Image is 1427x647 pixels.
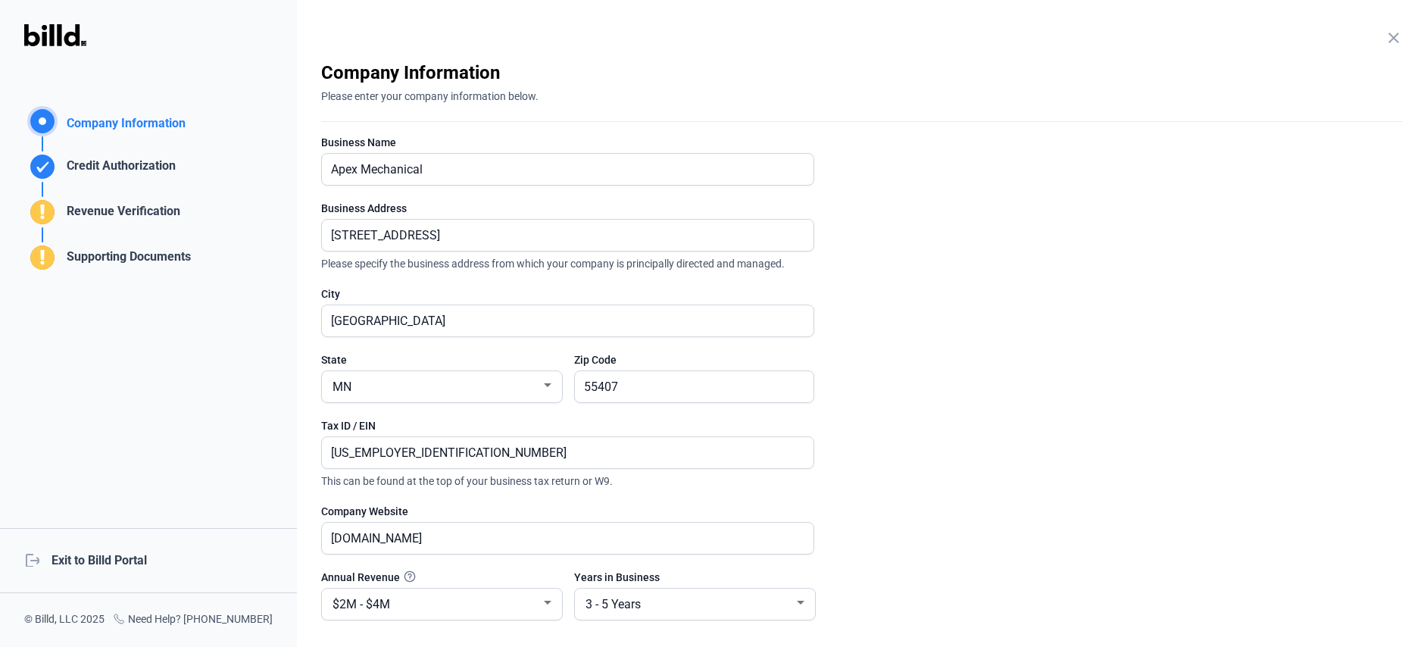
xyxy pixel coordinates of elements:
div: © Billd, LLC 2025 [24,611,105,629]
div: Need Help? [PHONE_NUMBER] [113,611,273,629]
mat-icon: close [1385,29,1403,47]
div: Business Address [321,201,814,216]
div: Years in Business [574,570,814,585]
div: City [321,286,814,302]
span: $2M - $4M [333,597,390,611]
div: Company Information [321,61,1403,85]
span: Please specify the business address from which your company is principally directed and managed. [321,252,814,271]
div: Business Name [321,135,814,150]
mat-icon: logout [24,552,39,567]
img: Billd Logo [24,24,86,46]
span: MN [333,380,351,394]
input: XX-XXXXXXX [322,437,797,468]
div: Tax ID / EIN [321,418,814,433]
span: 3 - 5 Years [585,597,641,611]
div: Zip Code [574,352,814,367]
div: Credit Authorization [61,157,176,182]
span: This can be found at the top of your business tax return or W9. [321,469,814,489]
div: Revenue Verification [61,202,180,227]
div: Company Website [321,504,814,519]
div: Company Information [61,114,186,136]
div: Supporting Documents [61,248,191,273]
div: State [321,352,561,367]
div: Please enter your company information below. [321,85,1403,104]
div: Annual Revenue [321,570,561,585]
